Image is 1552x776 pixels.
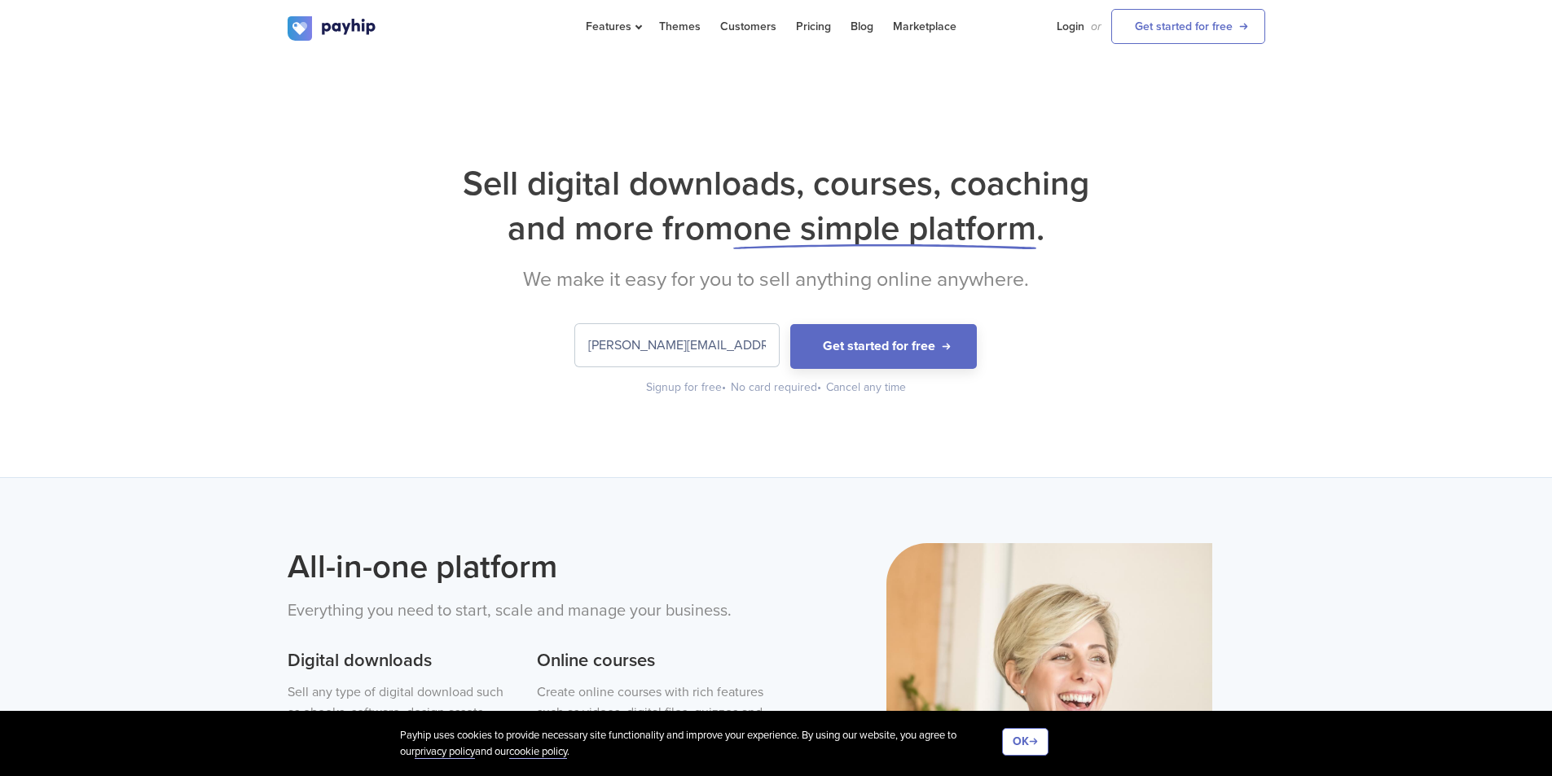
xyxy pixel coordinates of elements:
p: Create online courses with rich features such as videos, digital files, quizzes and assignments. ... [537,682,763,764]
div: No card required [731,379,823,396]
div: Cancel any time [826,379,906,396]
img: logo.svg [288,16,377,41]
h1: Sell digital downloads, courses, coaching and more from [288,161,1265,251]
p: Everything you need to start, scale and manage your business. [288,598,764,624]
button: Get started for free [790,324,977,369]
span: • [817,380,821,394]
a: privacy policy [415,745,475,759]
p: Sell any type of digital download such as ebooks, software, design assets, templates, video, musi... [288,682,514,764]
input: Enter your email address [575,324,779,366]
a: cookie policy [509,745,567,759]
button: OK [1002,728,1049,756]
div: Signup for free [646,379,728,396]
h3: Digital downloads [288,648,514,674]
a: Get started for free [1111,9,1265,44]
h3: Online courses [537,648,763,674]
span: one simple platform [733,208,1036,249]
span: . [1036,208,1044,249]
span: Features [586,20,640,33]
h2: All-in-one platform [288,543,764,590]
span: • [722,380,726,394]
div: Payhip uses cookies to provide necessary site functionality and improve your experience. By using... [400,728,1002,760]
h2: We make it easy for you to sell anything online anywhere. [288,267,1265,292]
